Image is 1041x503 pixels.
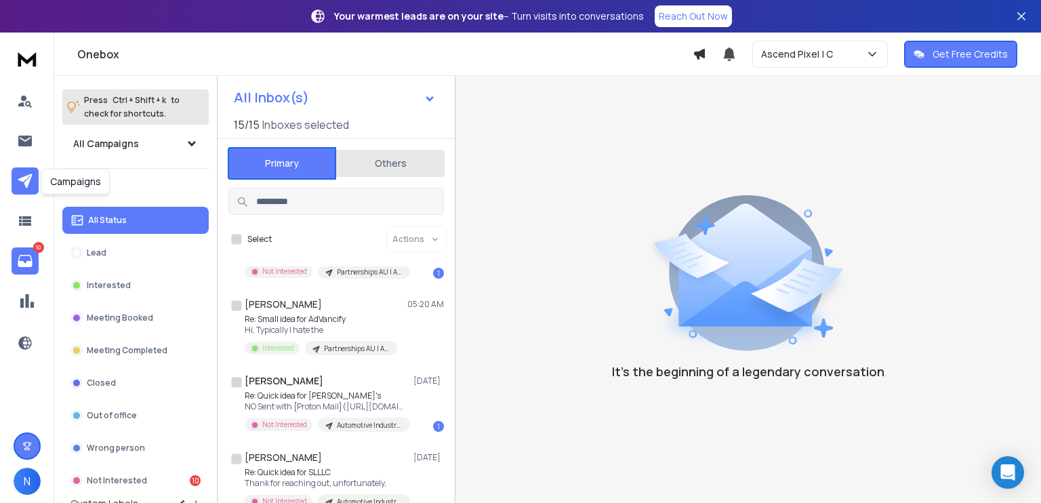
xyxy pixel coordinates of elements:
[933,47,1008,61] p: Get Free Credits
[245,298,322,311] h1: [PERSON_NAME]
[761,47,838,61] p: Ascend Pixel | C
[992,456,1024,489] div: Open Intercom Messenger
[77,46,693,62] h1: Onebox
[73,137,139,150] h1: All Campaigns
[262,420,307,430] p: Not Interested
[228,147,336,180] button: Primary
[14,468,41,495] button: N
[334,9,504,22] strong: Your warmest leads are on your site
[336,148,445,178] button: Others
[190,475,201,486] div: 10
[262,117,349,133] h3: Inboxes selected
[14,46,41,71] img: logo
[659,9,728,23] p: Reach Out Now
[62,207,209,234] button: All Status
[234,91,309,104] h1: All Inbox(s)
[245,314,397,325] p: Re: Small idea for AdVancify
[62,337,209,364] button: Meeting Completed
[110,92,168,108] span: Ctrl + Shift + k
[413,376,444,386] p: [DATE]
[87,475,147,486] p: Not Interested
[87,313,153,323] p: Meeting Booked
[62,180,209,199] h3: Filters
[234,117,260,133] span: 15 / 15
[337,420,402,430] p: Automotive Industry | PPC | [GEOGRAPHIC_DATA] - Ascend Pixel
[245,451,322,464] h1: [PERSON_NAME]
[88,215,127,226] p: All Status
[87,280,131,291] p: Interested
[84,94,180,121] p: Press to check for shortcuts.
[245,467,407,478] p: Re: Quick idea for SLLLC
[245,478,407,489] p: Thank for reaching out, unfortunately,
[62,467,209,494] button: Not Interested10
[433,268,444,279] div: 1
[33,242,44,253] p: 10
[262,343,294,353] p: Interested
[245,401,407,412] p: NO Sent with [Proton Mail]([URL][DOMAIN_NAME])
[245,390,407,401] p: Re: Quick idea for [PERSON_NAME]'s
[87,345,167,356] p: Meeting Completed
[62,239,209,266] button: Lead
[324,344,389,354] p: Partnerships AU | Ascend Pixel
[612,362,884,381] p: It’s the beginning of a legendary conversation
[62,272,209,299] button: Interested
[87,443,145,454] p: Wrong person
[87,378,116,388] p: Closed
[407,299,444,310] p: 05:20 AM
[245,325,397,336] p: Hi, Typically I hate the
[334,9,644,23] p: – Turn visits into conversations
[433,421,444,432] div: 1
[62,435,209,462] button: Wrong person
[62,402,209,429] button: Out of office
[41,169,110,195] div: Campaigns
[413,452,444,463] p: [DATE]
[62,130,209,157] button: All Campaigns
[87,410,137,421] p: Out of office
[247,234,272,245] label: Select
[62,369,209,397] button: Closed
[223,84,447,111] button: All Inbox(s)
[262,266,307,277] p: Not Interested
[337,267,402,277] p: Partnerships AU | Ascend Pixel
[12,247,39,275] a: 10
[245,374,323,388] h1: [PERSON_NAME]
[62,304,209,331] button: Meeting Booked
[87,247,106,258] p: Lead
[655,5,732,27] a: Reach Out Now
[904,41,1017,68] button: Get Free Credits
